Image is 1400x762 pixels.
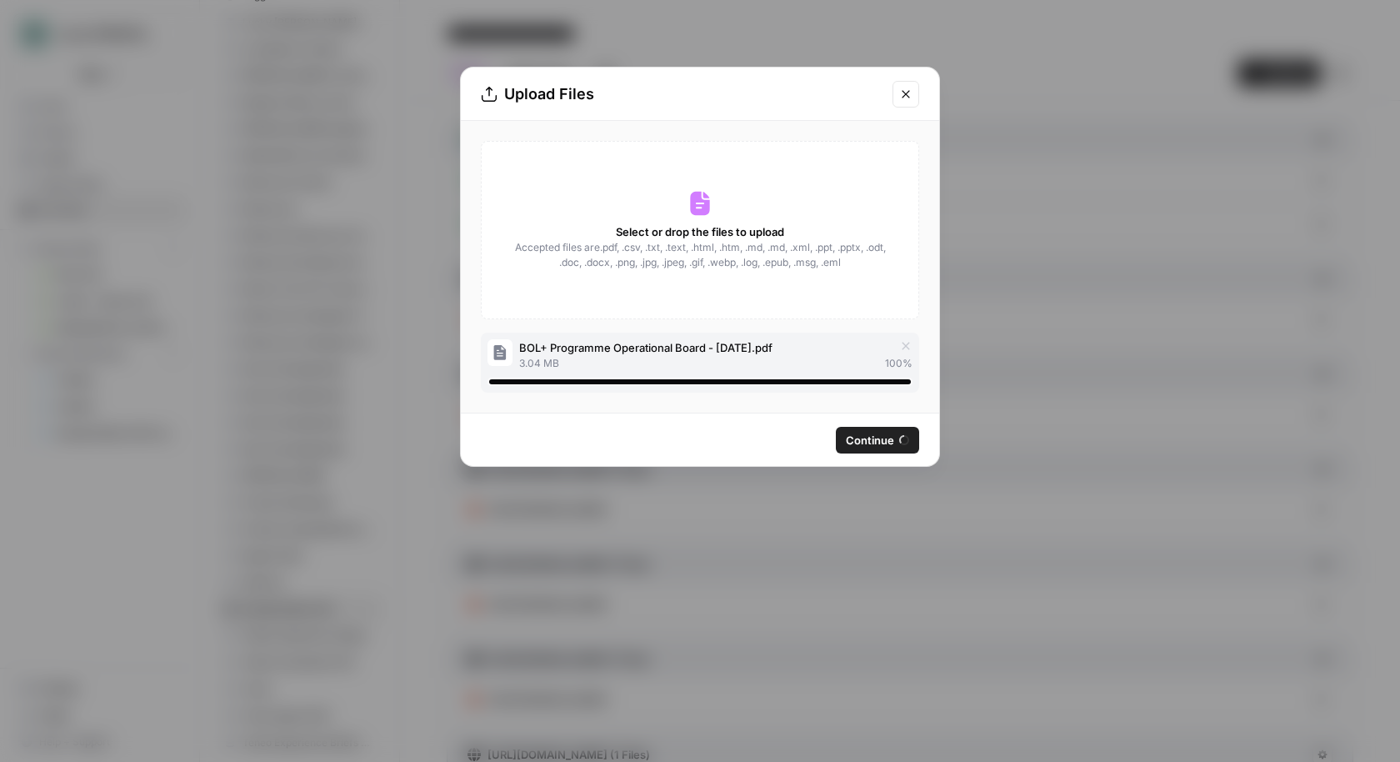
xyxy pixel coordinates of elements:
span: Continue [846,432,894,449]
span: Accepted files are .pdf, .csv, .txt, .text, .html, .htm, .md, .md, .xml, .ppt, .pptx, .odt, .doc,... [513,240,887,270]
span: 3.04 MB [519,356,559,371]
button: Continue [836,427,919,454]
span: BOL+ Programme Operational Board - [DATE].pdf [519,339,772,356]
div: Upload Files [481,83,882,106]
span: 100 % [885,356,912,371]
button: Close modal [892,81,919,108]
span: Select or drop the files to upload [616,223,784,240]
